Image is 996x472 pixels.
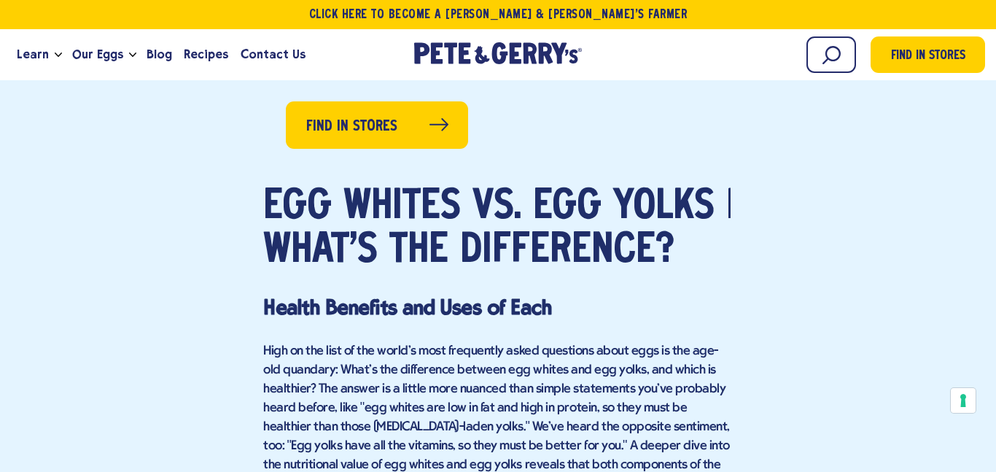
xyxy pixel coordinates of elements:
[263,295,551,320] strong: Health Benefits and Uses of Each
[141,35,178,74] a: Blog
[871,36,985,73] a: Find in Stores
[306,115,397,138] span: Find in Stores
[66,35,129,74] a: Our Eggs
[55,53,62,58] button: Open the dropdown menu for Learn
[11,35,55,74] a: Learn
[951,388,976,413] button: Your consent preferences for tracking technologies
[72,45,123,63] span: Our Eggs
[263,185,733,273] h2: Egg Whites vs. Egg Yolks | What's the Difference?
[129,53,136,58] button: Open the dropdown menu for Our Eggs
[891,47,965,66] span: Find in Stores
[241,45,306,63] span: Contact Us
[147,45,172,63] span: Blog
[235,35,311,74] a: Contact Us
[286,101,468,149] a: Find in Stores
[184,45,228,63] span: Recipes
[806,36,856,73] input: Search
[178,35,234,74] a: Recipes
[17,45,49,63] span: Learn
